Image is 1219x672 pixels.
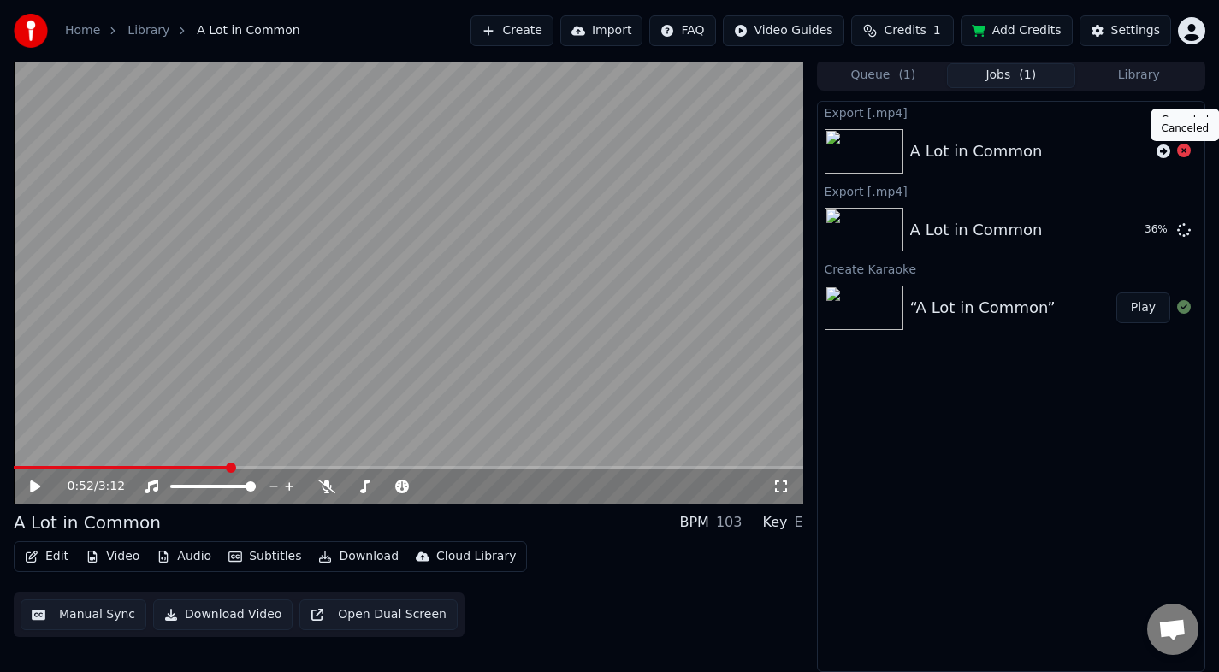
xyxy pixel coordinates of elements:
button: Download Video [153,599,293,630]
div: 103 [716,512,743,533]
span: A Lot in Common [197,22,299,39]
div: / [68,478,109,495]
button: Add Credits [961,15,1073,46]
div: Export [.mp4] [818,102,1204,122]
span: ( 1 ) [1019,67,1036,84]
a: Library [127,22,169,39]
button: Import [560,15,642,46]
span: ( 1 ) [898,67,915,84]
div: A Lot in Common [910,218,1043,242]
button: Queue [820,63,947,88]
a: Home [65,22,100,39]
button: Edit [18,545,75,569]
img: youka [14,14,48,48]
button: FAQ [649,15,715,46]
div: A Lot in Common [910,139,1043,163]
div: Cloud Library [436,548,516,565]
div: Settings [1111,22,1160,39]
button: Video [79,545,146,569]
button: Video Guides [723,15,844,46]
span: 1 [933,22,941,39]
div: 36 % [1145,223,1170,237]
button: Create [470,15,553,46]
div: Open chat [1147,604,1198,655]
span: Credits [884,22,926,39]
button: Jobs [947,63,1074,88]
button: Settings [1080,15,1171,46]
span: 3:12 [98,478,125,495]
nav: breadcrumb [65,22,300,39]
div: Key [762,512,787,533]
button: Manual Sync [21,599,146,630]
button: Audio [150,545,218,569]
button: Open Dual Screen [299,599,458,630]
div: BPM [679,512,708,533]
button: Subtitles [222,545,308,569]
div: A Lot in Common [14,510,161,534]
div: “A Lot in Common” [910,296,1056,320]
button: Library [1075,63,1203,88]
span: 0:52 [68,478,94,495]
div: E [794,512,802,533]
div: Create Karaoke [818,258,1204,279]
button: Credits1 [851,15,954,46]
button: Play [1116,292,1170,323]
div: Export [.mp4] [818,180,1204,201]
button: Download [311,545,405,569]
